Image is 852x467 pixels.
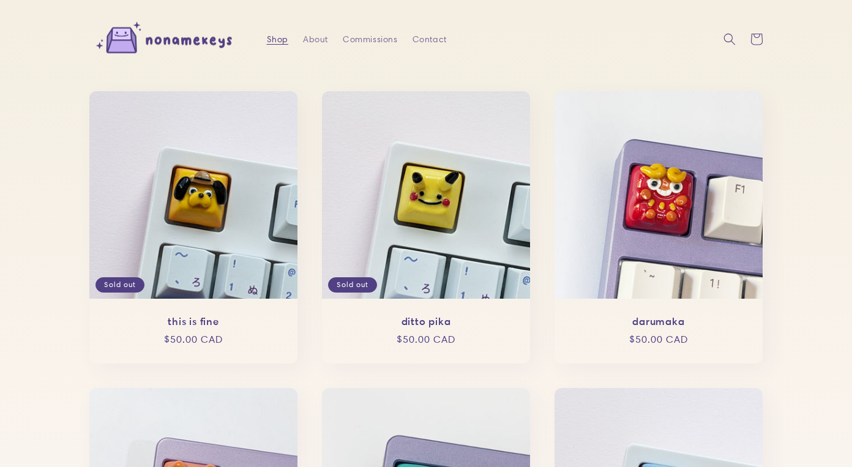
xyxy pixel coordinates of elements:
summary: Search [716,26,743,53]
a: darumaka [567,315,750,328]
span: Shop [267,34,288,45]
span: Contact [413,34,447,45]
a: this is fine [102,315,285,328]
a: ditto pika [334,315,518,328]
span: About [303,34,328,45]
img: nonamekeys [89,17,242,62]
a: Shop [260,26,296,52]
span: Commissions [343,34,398,45]
a: Contact [405,26,454,52]
a: Commissions [335,26,405,52]
a: About [296,26,335,52]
